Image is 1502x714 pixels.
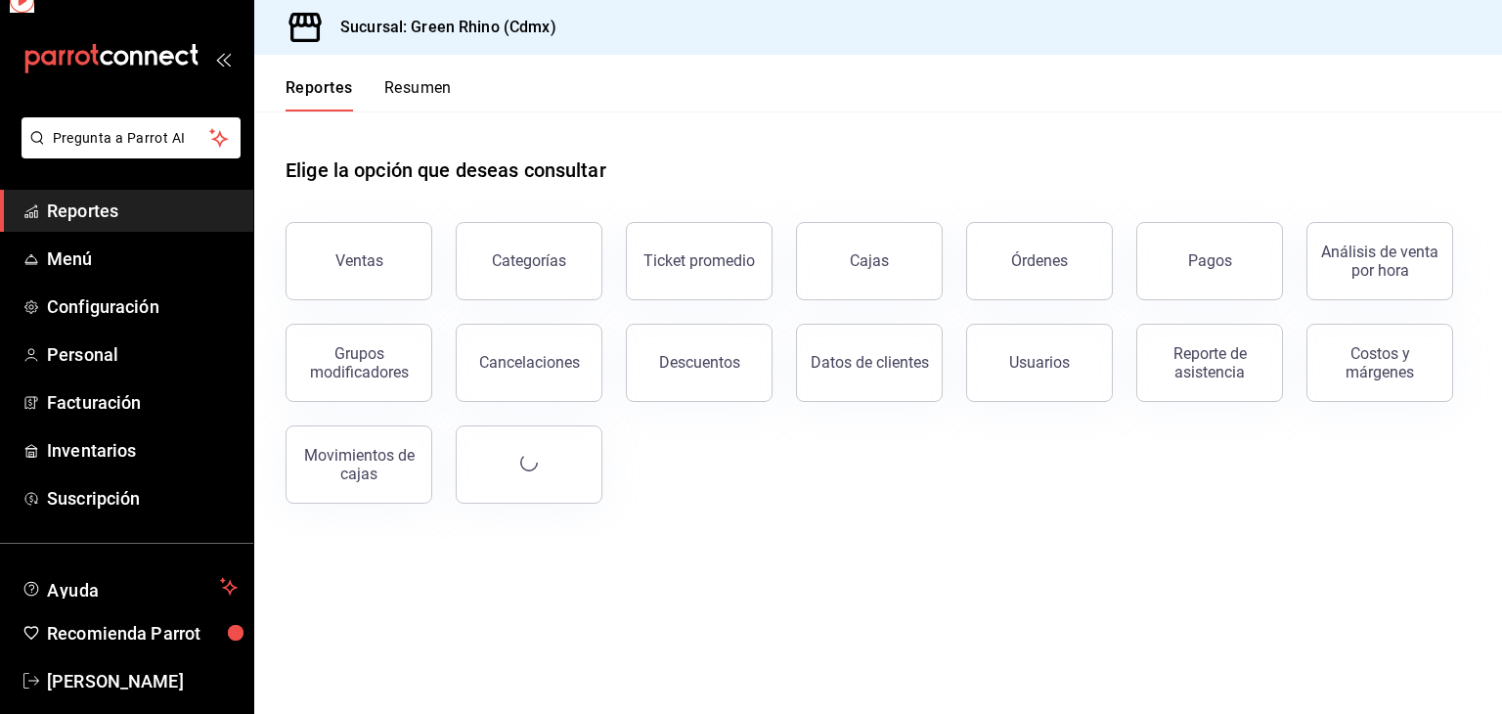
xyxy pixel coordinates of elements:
[298,446,420,483] div: Movimientos de cajas
[492,251,566,270] div: Categorías
[47,341,238,368] span: Personal
[1319,243,1440,280] div: Análisis de venta por hora
[659,353,740,372] div: Descuentos
[335,251,383,270] div: Ventas
[286,222,432,300] button: Ventas
[479,353,580,372] div: Cancelaciones
[47,620,238,647] span: Recomienda Parrot
[626,324,773,402] button: Descuentos
[966,222,1113,300] button: Órdenes
[1306,222,1453,300] button: Análisis de venta por hora
[286,156,606,185] h1: Elige la opción que deseas consultar
[1149,344,1270,381] div: Reporte de asistencia
[215,51,231,67] button: open_drawer_menu
[1009,353,1070,372] div: Usuarios
[47,575,212,599] span: Ayuda
[286,78,353,112] button: Reportes
[456,324,602,402] button: Cancelaciones
[47,437,238,464] span: Inventarios
[966,324,1113,402] button: Usuarios
[286,78,452,112] div: navigation tabs
[1319,344,1440,381] div: Costos y márgenes
[1011,251,1068,270] div: Órdenes
[286,324,432,402] button: Grupos modificadores
[47,245,238,272] span: Menú
[850,249,890,273] div: Cajas
[1136,324,1283,402] button: Reporte de asistencia
[643,251,755,270] div: Ticket promedio
[1306,324,1453,402] button: Costos y márgenes
[1188,251,1232,270] div: Pagos
[47,485,238,512] span: Suscripción
[286,425,432,504] button: Movimientos de cajas
[384,78,452,112] button: Resumen
[47,293,238,320] span: Configuración
[796,324,943,402] button: Datos de clientes
[22,117,241,158] button: Pregunta a Parrot AI
[47,668,238,694] span: [PERSON_NAME]
[626,222,773,300] button: Ticket promedio
[47,198,238,224] span: Reportes
[47,389,238,416] span: Facturación
[796,222,943,300] a: Cajas
[456,222,602,300] button: Categorías
[1136,222,1283,300] button: Pagos
[53,128,210,149] span: Pregunta a Parrot AI
[14,142,241,162] a: Pregunta a Parrot AI
[811,353,929,372] div: Datos de clientes
[325,16,556,39] h3: Sucursal: Green Rhino (Cdmx)
[298,344,420,381] div: Grupos modificadores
